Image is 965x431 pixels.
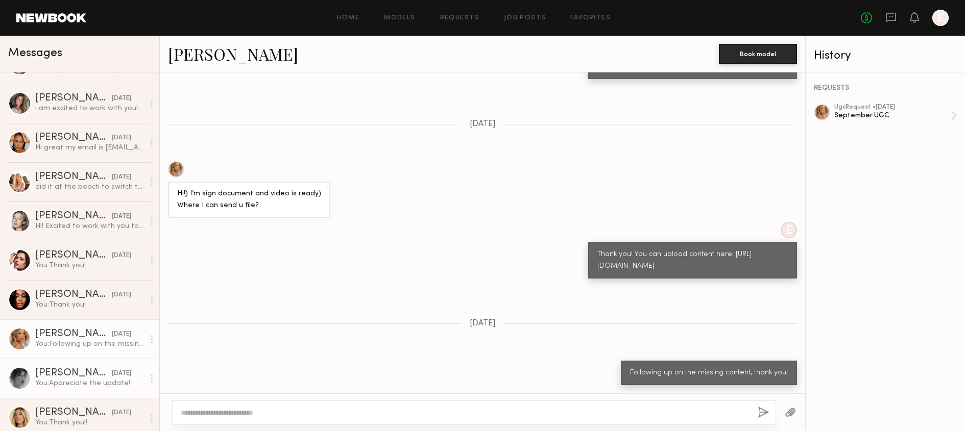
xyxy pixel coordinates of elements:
div: Following up on the missing content, thank you! [630,367,788,379]
div: September UGC [834,111,951,120]
div: Thank you! You can upload content here: [URL][DOMAIN_NAME] [597,249,788,272]
a: Models [384,15,415,21]
a: Book model [719,49,797,58]
div: [PERSON_NAME] [35,133,112,143]
div: did it at the beach to switch things up so LMK if that works. your editors will need to run audio... [35,182,144,192]
a: E [932,10,949,26]
div: [DATE] [112,133,131,143]
a: [PERSON_NAME] [168,43,298,65]
div: You: Thank you!! [35,418,144,427]
div: You: Thank you! [35,300,144,310]
div: You: Thank you! [35,261,144,270]
div: History [814,50,957,62]
div: [PERSON_NAME] [35,368,112,378]
div: [PERSON_NAME] [35,408,112,418]
div: [PERSON_NAME] [35,329,112,339]
div: Hi great my email is [EMAIL_ADDRESS][DOMAIN_NAME] [35,143,144,153]
a: ugcRequest •[DATE]September UGC [834,104,957,128]
a: Job Posts [504,15,546,21]
div: [PERSON_NAME] [35,211,112,221]
div: [PERSON_NAME] [35,172,112,182]
div: [DATE] [112,408,131,418]
div: Hi!) I’m sign document and video is ready) Where I can send u file? [177,188,321,212]
div: [DATE] [112,172,131,182]
div: [PERSON_NAME] [35,290,112,300]
div: You: Appreciate the update! [35,378,144,388]
div: REQUESTS [814,85,957,92]
div: i am excited to work with you!💖 [35,104,144,113]
div: [DATE] [112,290,131,300]
a: Requests [440,15,479,21]
a: Home [337,15,360,21]
span: [DATE] [470,120,496,129]
div: You: Following up on the missing content, thank you! [35,339,144,349]
div: [DATE] [112,94,131,104]
div: [DATE] [112,212,131,221]
span: Messages [8,47,62,59]
a: Favorites [570,15,611,21]
button: Book model [719,44,797,64]
div: [PERSON_NAME] [35,250,112,261]
div: [DATE] [112,369,131,378]
div: [DATE] [112,329,131,339]
div: Hi! Excited to work with you too! My email is [EMAIL_ADDRESS][DOMAIN_NAME] [35,221,144,231]
div: ugc Request • [DATE] [834,104,951,111]
div: [DATE] [112,251,131,261]
div: [PERSON_NAME] [35,93,112,104]
span: [DATE] [470,319,496,328]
